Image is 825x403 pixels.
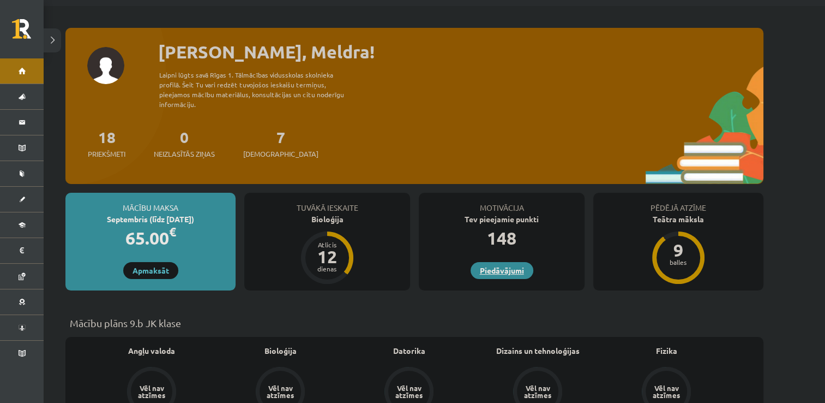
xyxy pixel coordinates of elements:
[243,149,318,159] span: [DEMOGRAPHIC_DATA]
[593,214,763,225] div: Teātra māksla
[311,248,344,265] div: 12
[419,193,585,214] div: Motivācija
[169,224,176,240] span: €
[158,39,763,65] div: [PERSON_NAME], Meldra!
[393,345,425,357] a: Datorika
[662,259,695,265] div: balles
[311,241,344,248] div: Atlicis
[471,262,533,279] a: Piedāvājumi
[496,345,580,357] a: Dizains un tehnoloģijas
[419,214,585,225] div: Tev pieejamie punkti
[88,127,125,159] a: 18Priekšmeti
[88,149,125,159] span: Priekšmeti
[244,214,410,286] a: Bioloģija Atlicis 12 dienas
[128,345,175,357] a: Angļu valoda
[65,225,236,251] div: 65.00
[394,384,424,399] div: Vēl nav atzīmes
[123,262,178,279] a: Apmaksāt
[265,384,296,399] div: Vēl nav atzīmes
[656,345,677,357] a: Fizika
[662,241,695,259] div: 9
[154,149,215,159] span: Neizlasītās ziņas
[244,214,410,225] div: Bioloģija
[651,384,682,399] div: Vēl nav atzīmes
[159,70,363,109] div: Laipni lūgts savā Rīgas 1. Tālmācības vidusskolas skolnieka profilā. Šeit Tu vari redzēt tuvojošo...
[311,265,344,272] div: dienas
[522,384,553,399] div: Vēl nav atzīmes
[136,384,167,399] div: Vēl nav atzīmes
[12,19,44,46] a: Rīgas 1. Tālmācības vidusskola
[65,193,236,214] div: Mācību maksa
[244,193,410,214] div: Tuvākā ieskaite
[264,345,297,357] a: Bioloģija
[243,127,318,159] a: 7[DEMOGRAPHIC_DATA]
[593,214,763,286] a: Teātra māksla 9 balles
[65,214,236,225] div: Septembris (līdz [DATE])
[419,225,585,251] div: 148
[154,127,215,159] a: 0Neizlasītās ziņas
[70,316,759,330] p: Mācību plāns 9.b JK klase
[593,193,763,214] div: Pēdējā atzīme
